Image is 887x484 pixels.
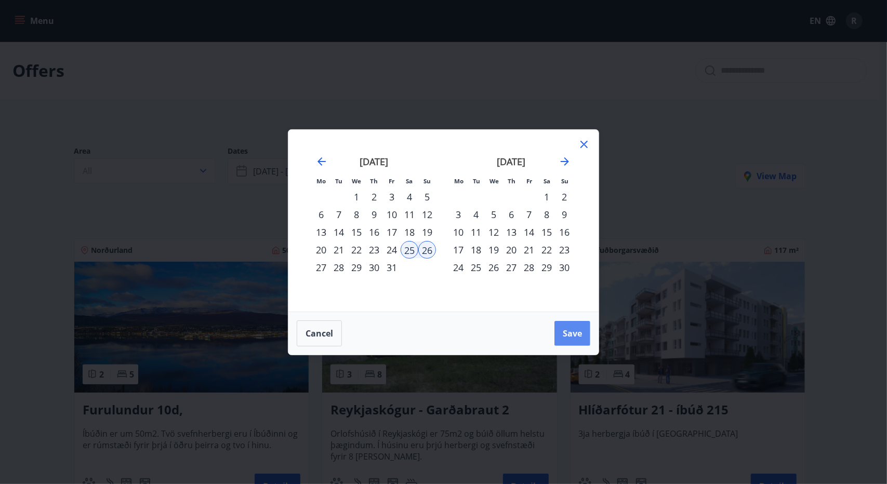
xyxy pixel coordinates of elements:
[335,177,342,185] small: Tu
[383,206,401,223] div: 10
[401,223,418,241] div: 18
[383,223,401,241] div: 17
[520,241,538,259] div: 21
[502,223,520,241] td: Choose Thursday, November 13, 2025 as your check-in date. It’s available.
[348,206,365,223] div: 8
[312,223,330,241] div: 13
[520,259,538,276] div: 28
[520,206,538,223] td: Choose Friday, November 7, 2025 as your check-in date. It’s available.
[365,188,383,206] td: Choose Thursday, October 2, 2025 as your check-in date. It’s available.
[520,223,538,241] div: 14
[555,241,573,259] div: 23
[383,223,401,241] td: Choose Friday, October 17, 2025 as your check-in date. It’s available.
[383,188,401,206] div: 3
[360,155,389,168] strong: [DATE]
[348,259,365,276] td: Choose Wednesday, October 29, 2025 as your check-in date. It’s available.
[383,241,401,259] div: 24
[418,223,436,241] td: Choose Sunday, October 19, 2025 as your check-in date. It’s available.
[330,241,348,259] td: Choose Tuesday, October 21, 2025 as your check-in date. It’s available.
[383,259,401,276] div: 31
[401,188,418,206] div: 4
[389,177,395,185] small: Fr
[555,259,573,276] td: Choose Sunday, November 30, 2025 as your check-in date. It’s available.
[306,328,333,339] span: Cancel
[520,223,538,241] td: Choose Friday, November 14, 2025 as your check-in date. It’s available.
[449,223,467,241] td: Choose Monday, November 10, 2025 as your check-in date. It’s available.
[555,206,573,223] div: 9
[418,241,436,259] div: 26
[365,241,383,259] td: Choose Thursday, October 23, 2025 as your check-in date. It’s available.
[449,206,467,223] div: 3
[520,259,538,276] td: Choose Friday, November 28, 2025 as your check-in date. It’s available.
[312,241,330,259] div: 20
[559,155,571,168] div: Move forward to switch to the next month.
[365,206,383,223] td: Choose Thursday, October 9, 2025 as your check-in date. It’s available.
[467,206,485,223] td: Choose Tuesday, November 4, 2025 as your check-in date. It’s available.
[312,206,330,223] div: 6
[401,188,418,206] td: Choose Saturday, October 4, 2025 as your check-in date. It’s available.
[538,259,555,276] div: 29
[538,188,555,206] div: 1
[538,223,555,241] div: 15
[401,223,418,241] td: Choose Saturday, October 18, 2025 as your check-in date. It’s available.
[330,223,348,241] td: Choose Tuesday, October 14, 2025 as your check-in date. It’s available.
[348,206,365,223] td: Choose Wednesday, October 8, 2025 as your check-in date. It’s available.
[502,241,520,259] td: Choose Thursday, November 20, 2025 as your check-in date. It’s available.
[330,206,348,223] div: 7
[418,188,436,206] div: 5
[527,177,533,185] small: Fr
[520,206,538,223] div: 7
[467,223,485,241] div: 11
[348,223,365,241] td: Choose Wednesday, October 15, 2025 as your check-in date. It’s available.
[383,241,401,259] td: Choose Friday, October 24, 2025 as your check-in date. It’s available.
[467,241,485,259] div: 18
[301,142,586,299] div: Calendar
[449,259,467,276] div: 24
[555,259,573,276] div: 30
[330,241,348,259] div: 21
[561,177,568,185] small: Su
[563,328,582,339] span: Save
[485,259,502,276] div: 26
[502,206,520,223] td: Choose Thursday, November 6, 2025 as your check-in date. It’s available.
[449,206,467,223] td: Choose Monday, November 3, 2025 as your check-in date. It’s available.
[485,241,502,259] td: Choose Wednesday, November 19, 2025 as your check-in date. It’s available.
[449,259,467,276] td: Choose Monday, November 24, 2025 as your check-in date. It’s available.
[423,177,431,185] small: Su
[538,206,555,223] div: 8
[401,241,418,259] div: 25
[370,177,378,185] small: Th
[312,259,330,276] td: Choose Monday, October 27, 2025 as your check-in date. It’s available.
[418,206,436,223] td: Choose Sunday, October 12, 2025 as your check-in date. It’s available.
[348,259,365,276] div: 29
[312,223,330,241] td: Choose Monday, October 13, 2025 as your check-in date. It’s available.
[467,206,485,223] div: 4
[449,223,467,241] div: 10
[297,320,342,346] button: Cancel
[312,259,330,276] div: 27
[312,241,330,259] td: Choose Monday, October 20, 2025 as your check-in date. It’s available.
[401,206,418,223] td: Choose Saturday, October 11, 2025 as your check-in date. It’s available.
[418,241,436,259] td: Selected as end date. Sunday, October 26, 2025
[467,223,485,241] td: Choose Tuesday, November 11, 2025 as your check-in date. It’s available.
[485,206,502,223] td: Choose Wednesday, November 5, 2025 as your check-in date. It’s available.
[365,259,383,276] td: Choose Thursday, October 30, 2025 as your check-in date. It’s available.
[485,206,502,223] div: 5
[449,241,467,259] div: 17
[330,206,348,223] td: Choose Tuesday, October 7, 2025 as your check-in date. It’s available.
[348,188,365,206] div: 1
[365,206,383,223] div: 9
[520,241,538,259] td: Choose Friday, November 21, 2025 as your check-in date. It’s available.
[555,223,573,241] div: 16
[401,241,418,259] td: Selected as start date. Saturday, October 25, 2025
[502,259,520,276] td: Choose Thursday, November 27, 2025 as your check-in date. It’s available.
[502,241,520,259] div: 20
[454,177,464,185] small: Mo
[508,177,516,185] small: Th
[365,223,383,241] div: 16
[365,259,383,276] div: 30
[555,188,573,206] div: 2
[348,188,365,206] td: Choose Wednesday, October 1, 2025 as your check-in date. It’s available.
[467,241,485,259] td: Choose Tuesday, November 18, 2025 as your check-in date. It’s available.
[352,177,361,185] small: We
